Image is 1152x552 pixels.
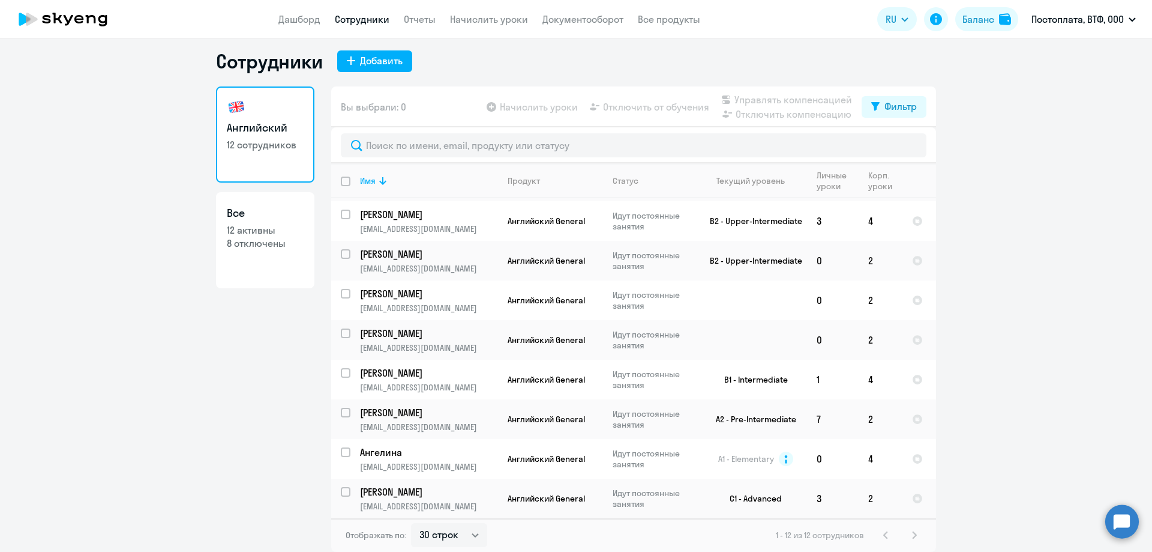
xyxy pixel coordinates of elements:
a: [PERSON_NAME] [360,406,497,419]
p: [EMAIL_ADDRESS][DOMAIN_NAME] [360,263,497,274]
a: Ангелина [360,446,497,459]
td: B1 - Intermediate [695,360,807,399]
td: 2 [859,479,902,518]
span: Английский General [508,255,585,266]
p: [PERSON_NAME] [360,208,496,221]
td: 3 [807,479,859,518]
a: Все продукты [638,13,700,25]
span: Английский General [508,335,585,345]
p: [PERSON_NAME] [360,406,496,419]
p: Идут постоянные занятия [613,488,695,509]
div: Продукт [508,175,540,186]
td: 0 [807,281,859,320]
p: [PERSON_NAME] [360,327,496,340]
p: 12 активны [227,223,304,237]
span: Английский General [508,453,585,464]
td: 4 [859,360,902,399]
td: 2 [859,281,902,320]
p: Идут постоянные занятия [613,448,695,470]
span: Английский General [508,216,585,226]
button: Фильтр [862,96,926,118]
span: Английский General [508,414,585,425]
div: Продукт [508,175,602,186]
p: [PERSON_NAME] [360,366,496,380]
button: RU [877,7,917,31]
td: C1 - Advanced [695,479,807,518]
p: Ангелина [360,446,496,459]
a: Начислить уроки [450,13,528,25]
td: 0 [807,320,859,360]
td: 2 [859,241,902,281]
td: 4 [859,439,902,479]
div: Баланс [962,12,994,26]
p: [EMAIL_ADDRESS][DOMAIN_NAME] [360,223,497,234]
td: 0 [807,241,859,281]
td: B2 - Upper-Intermediate [695,241,807,281]
p: [EMAIL_ADDRESS][DOMAIN_NAME] [360,461,497,472]
span: Отображать по: [346,530,406,541]
a: [PERSON_NAME] [360,208,497,221]
div: Имя [360,175,376,186]
div: Имя [360,175,497,186]
p: Идут постоянные занятия [613,329,695,351]
td: 1 [807,360,859,399]
td: 4 [859,201,902,241]
button: Балансbalance [955,7,1018,31]
td: A2 - Pre-Intermediate [695,399,807,439]
div: Личные уроки [817,170,858,192]
p: Идут постоянные занятия [613,210,695,232]
span: Английский General [508,374,585,385]
span: 1 - 12 из 12 сотрудников [776,530,864,541]
a: Английский12 сотрудников [216,86,314,183]
div: Корп. уроки [868,170,894,192]
span: Вы выбрали: 0 [341,100,406,114]
span: Английский General [508,493,585,504]
a: Дашборд [278,13,320,25]
h3: Все [227,205,304,221]
a: [PERSON_NAME] [360,327,497,340]
td: 2 [859,399,902,439]
p: Постоплата, ВТФ, ООО [1031,12,1124,26]
div: Личные уроки [817,170,850,192]
h1: Сотрудники [216,49,323,73]
input: Поиск по имени, email, продукту или статусу [341,133,926,157]
a: [PERSON_NAME] [360,287,497,300]
a: [PERSON_NAME] [360,485,497,499]
p: Идут постоянные занятия [613,290,695,311]
p: [EMAIL_ADDRESS][DOMAIN_NAME] [360,422,497,432]
div: Текущий уровень [705,175,806,186]
h3: Английский [227,120,304,136]
p: Идут постоянные занятия [613,408,695,430]
div: Статус [613,175,638,186]
p: [PERSON_NAME] [360,247,496,261]
p: 12 сотрудников [227,138,304,151]
p: [EMAIL_ADDRESS][DOMAIN_NAME] [360,501,497,512]
p: [PERSON_NAME] [360,287,496,300]
td: 2 [859,320,902,360]
p: [PERSON_NAME] [360,485,496,499]
button: Добавить [337,50,412,72]
button: Постоплата, ВТФ, ООО [1025,5,1142,34]
p: [EMAIL_ADDRESS][DOMAIN_NAME] [360,303,497,314]
a: Документооборот [542,13,623,25]
td: B2 - Upper-Intermediate [695,201,807,241]
div: Текущий уровень [716,175,785,186]
span: Английский General [508,295,585,306]
img: balance [999,13,1011,25]
span: A1 - Elementary [718,453,774,464]
a: [PERSON_NAME] [360,366,497,380]
a: [PERSON_NAME] [360,247,497,261]
img: english [227,97,246,117]
p: [EMAIL_ADDRESS][DOMAIN_NAME] [360,342,497,353]
div: Статус [613,175,695,186]
a: Отчеты [404,13,436,25]
p: 8 отключены [227,237,304,250]
span: RU [886,12,896,26]
td: 3 [807,201,859,241]
div: Корп. уроки [868,170,902,192]
p: [EMAIL_ADDRESS][DOMAIN_NAME] [360,382,497,393]
a: Все12 активны8 отключены [216,192,314,288]
td: 7 [807,399,859,439]
td: 0 [807,439,859,479]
